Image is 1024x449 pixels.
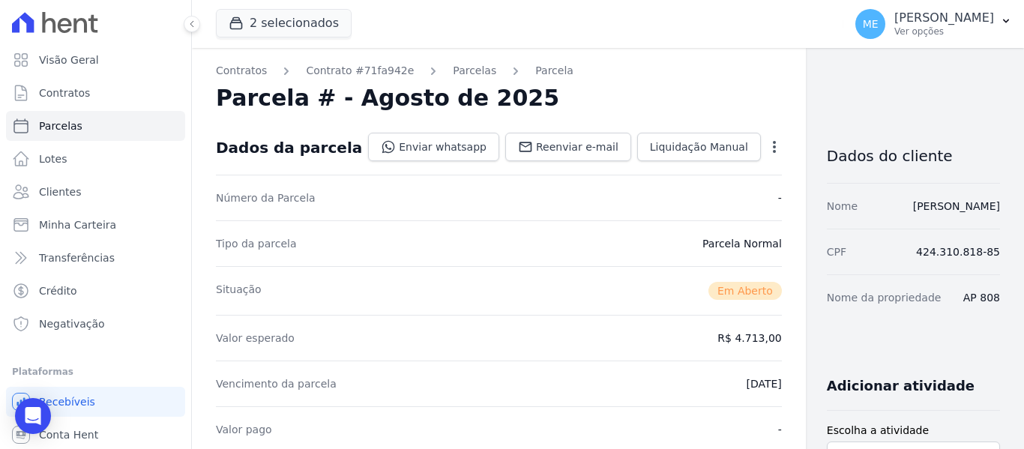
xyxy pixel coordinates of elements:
[913,200,1000,212] a: [PERSON_NAME]
[827,377,975,395] h3: Adicionar atividade
[863,19,879,29] span: ME
[216,282,262,300] dt: Situação
[39,316,105,331] span: Negativação
[650,139,748,154] span: Liquidação Manual
[306,63,414,79] a: Contrato #71fa942e
[39,52,99,67] span: Visão Geral
[216,376,337,391] dt: Vencimento da parcela
[39,184,81,199] span: Clientes
[216,9,352,37] button: 2 selecionados
[368,133,499,161] a: Enviar whatsapp
[39,394,95,409] span: Recebíveis
[6,144,185,174] a: Lotes
[39,118,82,133] span: Parcelas
[6,387,185,417] a: Recebíveis
[827,423,1000,439] label: Escolha a atividade
[216,63,782,79] nav: Breadcrumb
[505,133,631,161] a: Reenviar e-mail
[6,309,185,339] a: Negativação
[6,210,185,240] a: Minha Carteira
[916,244,1000,259] dd: 424.310.818-85
[39,85,90,100] span: Contratos
[827,199,858,214] dt: Nome
[6,78,185,108] a: Contratos
[843,3,1024,45] button: ME [PERSON_NAME] Ver opções
[12,363,179,381] div: Plataformas
[6,111,185,141] a: Parcelas
[6,243,185,273] a: Transferências
[708,282,782,300] span: Em Aberto
[216,190,316,205] dt: Número da Parcela
[39,427,98,442] span: Conta Hent
[894,25,994,37] p: Ver opções
[216,63,267,79] a: Contratos
[39,250,115,265] span: Transferências
[39,151,67,166] span: Lotes
[827,244,846,259] dt: CPF
[15,398,51,434] div: Open Intercom Messenger
[535,63,573,79] a: Parcela
[827,147,1000,165] h3: Dados do cliente
[6,276,185,306] a: Crédito
[894,10,994,25] p: [PERSON_NAME]
[39,283,77,298] span: Crédito
[746,376,781,391] dd: [DATE]
[637,133,761,161] a: Liquidação Manual
[216,422,272,437] dt: Valor pago
[827,290,942,305] dt: Nome da propriedade
[963,290,1000,305] dd: AP 808
[702,236,782,251] dd: Parcela Normal
[216,139,362,157] div: Dados da parcela
[6,177,185,207] a: Clientes
[6,45,185,75] a: Visão Geral
[778,422,782,437] dd: -
[453,63,496,79] a: Parcelas
[216,331,295,346] dt: Valor esperado
[216,236,297,251] dt: Tipo da parcela
[717,331,781,346] dd: R$ 4.713,00
[216,85,559,112] h2: Parcela # - Agosto de 2025
[778,190,782,205] dd: -
[39,217,116,232] span: Minha Carteira
[536,139,618,154] span: Reenviar e-mail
